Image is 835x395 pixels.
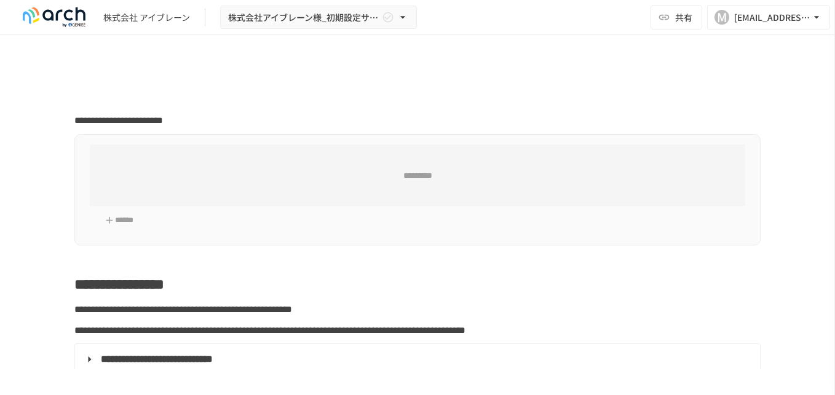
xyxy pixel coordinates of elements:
[220,6,417,30] button: 株式会社アイブレーン様_初期設定サポート
[734,10,810,25] div: [EMAIL_ADDRESS][DOMAIN_NAME]
[675,10,692,24] span: 共有
[228,10,379,25] span: 株式会社アイブレーン様_初期設定サポート
[651,5,702,30] button: 共有
[103,11,190,24] div: 株式会社 アイブレーン
[15,7,93,27] img: logo-default@2x-9cf2c760.svg
[714,10,729,25] div: M
[707,5,830,30] button: M[EMAIL_ADDRESS][DOMAIN_NAME]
